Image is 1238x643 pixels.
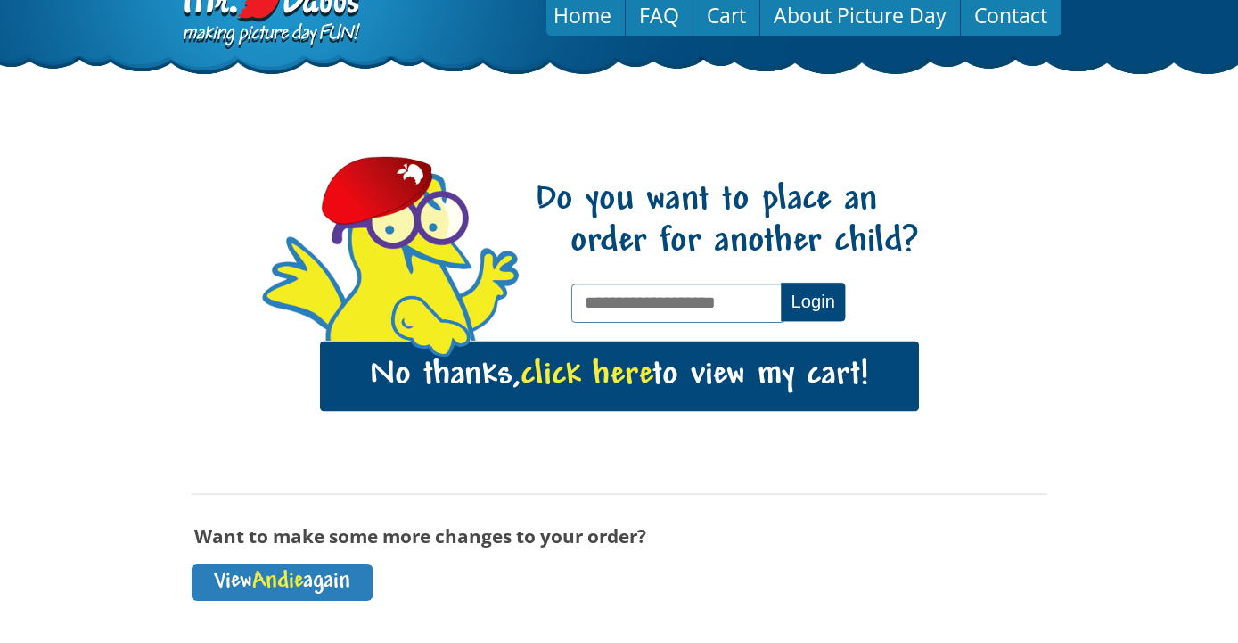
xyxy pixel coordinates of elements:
[252,570,303,594] span: Andie
[534,180,919,264] h1: Do you want to place an
[536,222,919,264] span: order for another child?
[192,564,373,601] a: ViewAndieagain
[384,292,476,361] img: hello
[781,283,845,321] button: Login
[320,342,919,411] a: No thanks,click hereto view my cart!
[521,358,652,394] span: click here
[192,526,1047,546] h3: Want to make some more changes to your order?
